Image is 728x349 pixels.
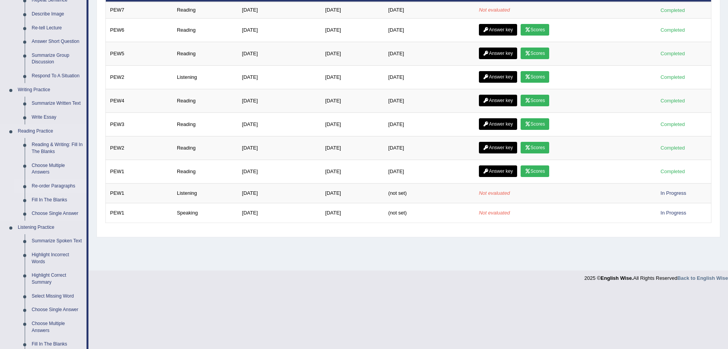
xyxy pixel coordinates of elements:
[106,89,173,112] td: PEW4
[173,89,238,112] td: Reading
[658,6,688,14] div: Completed
[384,136,475,160] td: [DATE]
[173,160,238,183] td: Reading
[106,183,173,203] td: PEW1
[479,210,510,216] em: Not evaluated
[677,275,728,281] a: Back to English Wise
[658,144,688,152] div: Completed
[384,2,475,18] td: [DATE]
[173,136,238,160] td: Reading
[479,71,517,83] a: Answer key
[658,49,688,58] div: Completed
[584,271,728,282] div: 2025 © All Rights Reserved
[238,112,321,136] td: [DATE]
[321,89,384,112] td: [DATE]
[384,160,475,183] td: [DATE]
[658,120,688,128] div: Completed
[384,112,475,136] td: [DATE]
[238,65,321,89] td: [DATE]
[106,42,173,65] td: PEW5
[28,69,87,83] a: Respond To A Situation
[479,48,517,59] a: Answer key
[384,42,475,65] td: [DATE]
[28,35,87,49] a: Answer Short Question
[479,142,517,153] a: Answer key
[479,190,510,196] em: Not evaluated
[658,26,688,34] div: Completed
[173,112,238,136] td: Reading
[28,289,87,303] a: Select Missing Word
[384,18,475,42] td: [DATE]
[321,65,384,89] td: [DATE]
[321,18,384,42] td: [DATE]
[384,65,475,89] td: [DATE]
[238,136,321,160] td: [DATE]
[658,73,688,81] div: Completed
[321,160,384,183] td: [DATE]
[521,142,549,153] a: Scores
[28,159,87,179] a: Choose Multiple Answers
[521,165,549,177] a: Scores
[28,303,87,317] a: Choose Single Answer
[28,234,87,248] a: Summarize Spoken Text
[106,160,173,183] td: PEW1
[321,2,384,18] td: [DATE]
[173,65,238,89] td: Listening
[28,138,87,158] a: Reading & Writing: Fill In The Blanks
[173,203,238,223] td: Speaking
[479,165,517,177] a: Answer key
[521,24,549,36] a: Scores
[321,203,384,223] td: [DATE]
[479,7,510,13] em: Not evaluated
[28,269,87,289] a: Highlight Correct Summary
[479,95,517,106] a: Answer key
[28,248,87,269] a: Highlight Incorrect Words
[238,2,321,18] td: [DATE]
[173,183,238,203] td: Listening
[106,112,173,136] td: PEW3
[521,71,549,83] a: Scores
[238,89,321,112] td: [DATE]
[106,203,173,223] td: PEW1
[321,42,384,65] td: [DATE]
[106,2,173,18] td: PEW7
[238,160,321,183] td: [DATE]
[658,189,689,197] div: In Progress
[106,18,173,42] td: PEW6
[658,167,688,175] div: Completed
[238,183,321,203] td: [DATE]
[28,49,87,69] a: Summarize Group Discussion
[106,65,173,89] td: PEW2
[601,275,633,281] strong: English Wise.
[238,18,321,42] td: [DATE]
[388,210,407,216] span: (not set)
[521,118,549,130] a: Scores
[388,190,407,196] span: (not set)
[28,111,87,124] a: Write Essay
[28,207,87,221] a: Choose Single Answer
[658,209,689,217] div: In Progress
[238,42,321,65] td: [DATE]
[28,97,87,111] a: Summarize Written Text
[28,317,87,337] a: Choose Multiple Answers
[384,89,475,112] td: [DATE]
[479,118,517,130] a: Answer key
[106,136,173,160] td: PEW2
[521,95,549,106] a: Scores
[28,179,87,193] a: Re-order Paragraphs
[321,112,384,136] td: [DATE]
[658,97,688,105] div: Completed
[173,2,238,18] td: Reading
[321,136,384,160] td: [DATE]
[28,21,87,35] a: Re-tell Lecture
[14,83,87,97] a: Writing Practice
[479,24,517,36] a: Answer key
[173,18,238,42] td: Reading
[521,48,549,59] a: Scores
[28,193,87,207] a: Fill In The Blanks
[238,203,321,223] td: [DATE]
[173,42,238,65] td: Reading
[28,7,87,21] a: Describe Image
[14,221,87,235] a: Listening Practice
